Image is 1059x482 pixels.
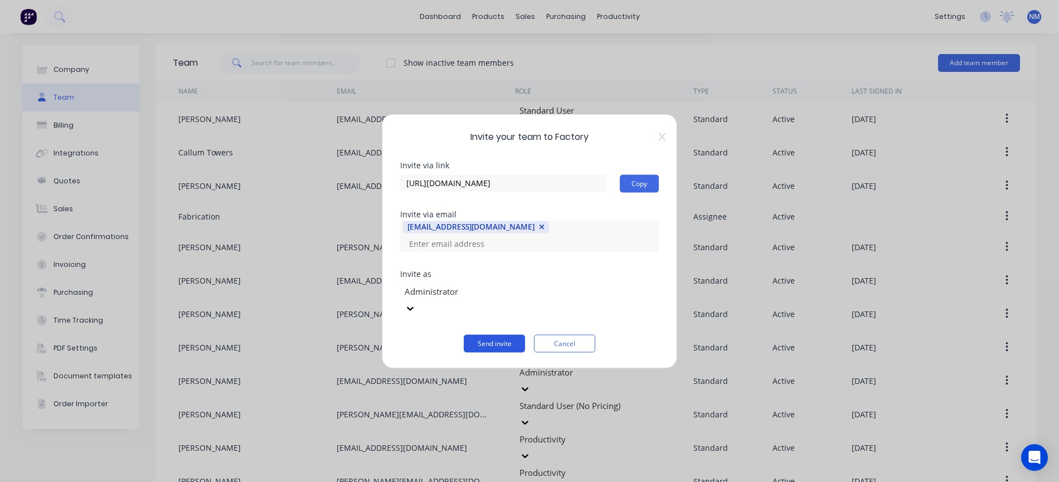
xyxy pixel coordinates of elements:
[400,161,659,169] div: Invite via link
[403,235,514,252] input: Enter email address
[1021,444,1048,471] div: Open Intercom Messenger
[400,270,659,277] div: Invite as
[534,334,595,352] button: Cancel
[400,130,659,143] span: Invite your team to Factory
[464,334,525,352] button: Send invite
[407,221,535,232] div: [EMAIL_ADDRESS][DOMAIN_NAME]
[400,210,659,218] div: Invite via email
[620,174,659,192] button: Copy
